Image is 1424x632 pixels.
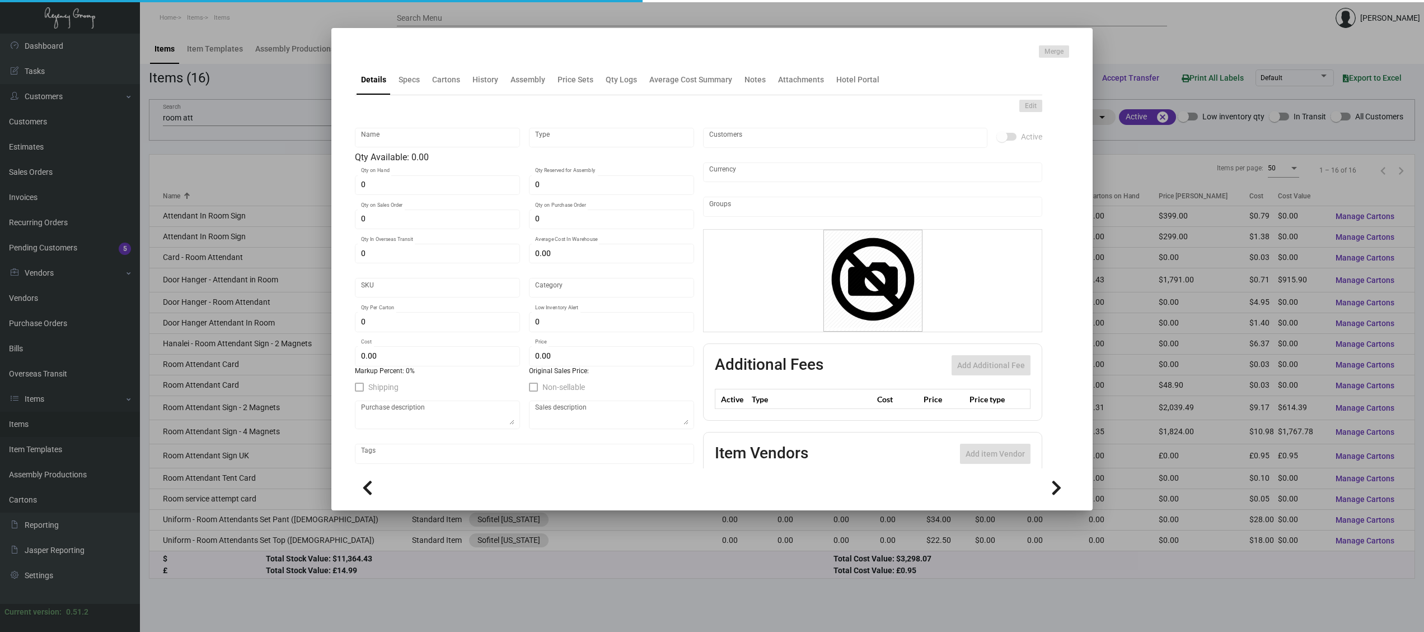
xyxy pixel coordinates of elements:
[715,444,808,464] h2: Item Vendors
[4,606,62,618] div: Current version:
[368,380,399,394] span: Shipping
[1021,130,1042,143] span: Active
[355,151,694,164] div: Qty Available: 0.00
[510,74,545,86] div: Assembly
[606,74,637,86] div: Qty Logs
[399,74,420,86] div: Specs
[715,389,750,409] th: Active
[836,74,879,86] div: Hotel Portal
[558,74,593,86] div: Price Sets
[715,355,823,375] h2: Additional Fees
[967,389,1017,409] th: Price type
[1019,100,1042,112] button: Edit
[709,202,1037,211] input: Add new..
[952,355,1030,375] button: Add Additional Fee
[649,74,732,86] div: Average Cost Summary
[1039,45,1069,58] button: Merge
[1025,101,1037,111] span: Edit
[966,449,1025,458] span: Add item Vendor
[361,74,386,86] div: Details
[709,133,982,142] input: Add new..
[66,606,88,618] div: 0.51.2
[744,74,766,86] div: Notes
[749,389,874,409] th: Type
[1044,47,1064,57] span: Merge
[542,380,585,394] span: Non-sellable
[921,389,967,409] th: Price
[957,361,1025,370] span: Add Additional Fee
[472,74,498,86] div: History
[874,389,920,409] th: Cost
[432,74,460,86] div: Cartons
[778,74,824,86] div: Attachments
[960,444,1030,464] button: Add item Vendor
